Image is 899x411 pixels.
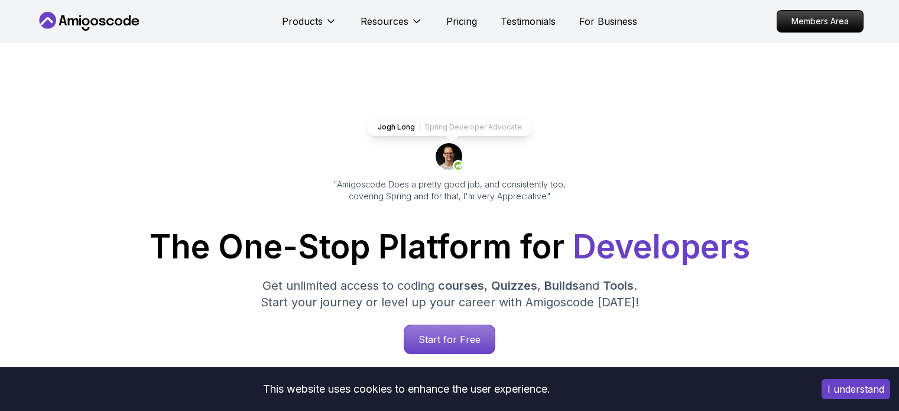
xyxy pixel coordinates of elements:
button: Resources [361,14,423,38]
span: courses [438,279,484,293]
button: Products [282,14,337,38]
p: Members Area [777,11,863,32]
img: josh long [436,143,464,171]
a: For Business [579,14,637,28]
span: Builds [544,279,579,293]
p: Get unlimited access to coding , , and . Start your journey or level up your career with Amigosco... [251,277,648,310]
div: This website uses cookies to enhance the user experience. [9,376,804,402]
p: Resources [361,14,408,28]
p: Products [282,14,323,28]
a: Testimonials [501,14,556,28]
a: Start for Free [404,325,495,354]
span: Quizzes [491,279,537,293]
button: Accept cookies [822,379,890,399]
p: Jogh Long [378,122,415,132]
a: Pricing [446,14,477,28]
p: "Amigoscode Does a pretty good job, and consistently too, covering Spring and for that, I'm very ... [317,179,582,202]
p: Start for Free [404,325,495,354]
span: Tools [603,279,634,293]
p: Spring Developer Advocate [425,122,522,132]
h1: The One-Stop Platform for [46,231,854,263]
span: Developers [573,227,750,266]
a: Members Area [777,10,864,33]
